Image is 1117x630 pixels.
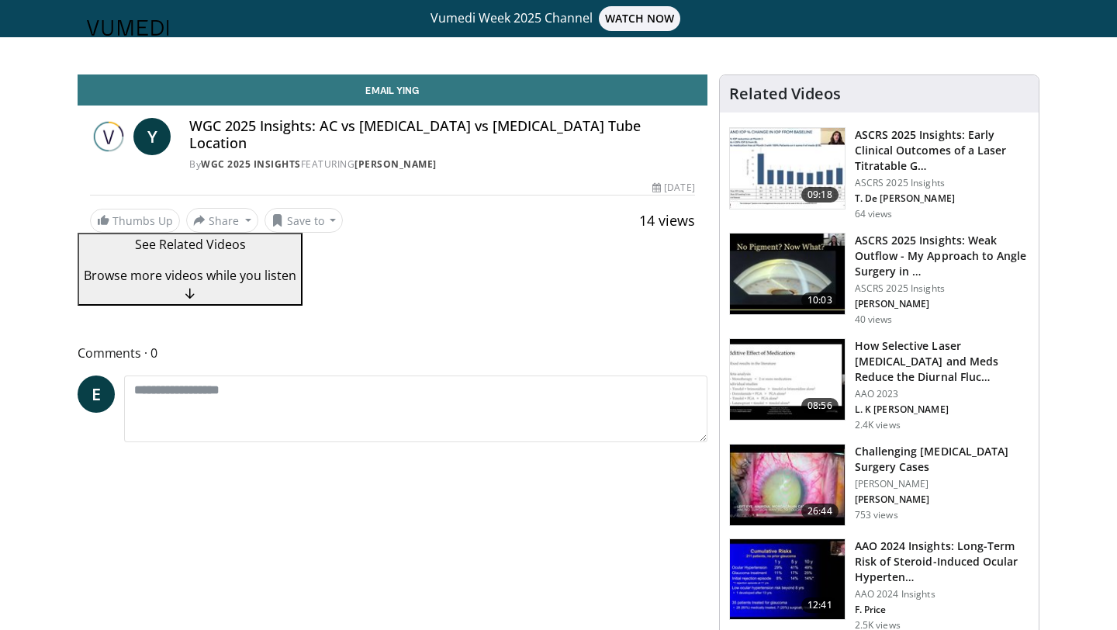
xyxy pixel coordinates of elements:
[87,20,169,36] img: VuMedi Logo
[189,157,695,171] div: By FEATURING
[265,208,344,233] button: Save to
[90,209,180,233] a: Thumbs Up
[730,128,845,209] img: b8bf30ca-3013-450f-92b0-de11c61660f8.150x105_q85_crop-smart_upscale.jpg
[855,538,1029,585] h3: AAO 2024 Insights: Long-Term Risk of Steroid-Induced Ocular Hypertension or Glaucoma with Pred Ac...
[801,597,839,613] span: 12:41
[84,267,296,284] span: Browse more videos while you listen
[855,478,1029,490] p: [PERSON_NAME]
[729,338,1029,431] a: 08:56 How Selective Laser [MEDICAL_DATA] and Meds Reduce the Diurnal Fluc… AAO 2023 L. K [PERSON_...
[354,157,437,171] a: [PERSON_NAME]
[133,118,171,155] a: Y
[801,504,839,519] span: 26:44
[855,444,1029,475] h3: Challenging [MEDICAL_DATA] Surgery Cases
[730,539,845,620] img: d1bebadf-5ef8-4c82-bd02-47cdd9740fa5.150x105_q85_crop-smart_upscale.jpg
[78,343,707,363] span: Comments 0
[855,588,1029,601] p: AAO 2024 Insights
[90,118,127,155] img: WGC 2025 Insights
[730,445,845,525] img: 05a6f048-9eed-46a7-93e1-844e43fc910c.150x105_q85_crop-smart_upscale.jpg
[186,208,258,233] button: Share
[855,419,901,431] p: 2.4K views
[189,118,695,151] h4: WGC 2025 Insights: AC vs [MEDICAL_DATA] vs [MEDICAL_DATA] Tube Location
[730,339,845,420] img: 420b1191-3861-4d27-8af4-0e92e58098e4.150x105_q85_crop-smart_upscale.jpg
[855,192,1029,205] p: Ticiana De Francesco
[78,376,115,413] a: E
[652,181,694,195] div: [DATE]
[855,388,1029,400] p: AAO 2023
[801,292,839,308] span: 10:03
[855,313,893,326] p: 40 views
[201,157,301,171] a: WGC 2025 Insights
[84,235,296,254] p: See Related Videos
[855,298,1029,310] p: Erin Boese
[855,509,898,521] p: 753 views
[729,444,1029,526] a: 26:44 Challenging [MEDICAL_DATA] Surgery Cases [PERSON_NAME] [PERSON_NAME] 753 views
[855,338,1029,385] h3: How Selective Laser Trabeculoplasty and Meds Reduce the Diurnal Fluctuations in IOP of Glaucoma P...
[801,187,839,202] span: 09:18
[855,282,1029,295] p: ASCRS 2025 Insights
[855,604,1029,616] p: Francis Price
[801,398,839,414] span: 08:56
[855,493,1029,506] p: Ramesh Ayyala
[729,85,841,103] h4: Related Videos
[78,74,707,106] a: Email Ying
[729,233,1029,326] a: 10:03 ASCRS 2025 Insights: Weak Outflow - My Approach to Angle Surgery in … ASCRS 2025 Insights [...
[730,234,845,314] img: c4ee65f2-163e-44d3-aede-e8fb280be1de.150x105_q85_crop-smart_upscale.jpg
[855,403,1029,416] p: Leonard K Seibold
[855,208,893,220] p: 64 views
[855,127,1029,174] h3: ASCRS 2025 Insights: Early Clinical Outcomes of a Laser Titratable Glaucoma Drainage Device
[639,211,695,230] span: 14 views
[729,127,1029,220] a: 09:18 ASCRS 2025 Insights: Early Clinical Outcomes of a Laser Titratable G… ASCRS 2025 Insights T...
[855,177,1029,189] p: ASCRS 2025 Insights
[855,233,1029,279] h3: ASCRS 2025 Insights: Weak Outflow - My Approach to Angle Surgery in JOAG
[78,233,303,306] button: See Related Videos Browse more videos while you listen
